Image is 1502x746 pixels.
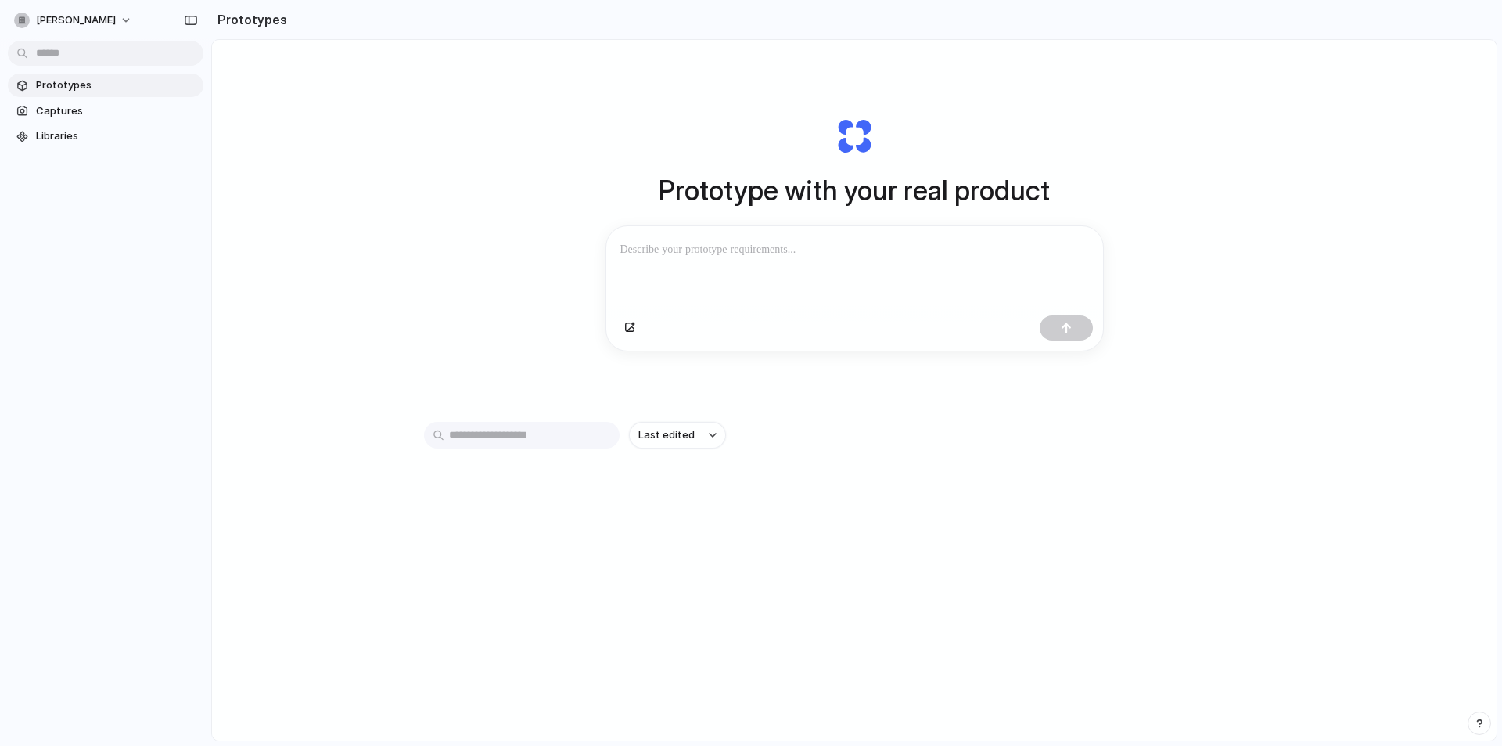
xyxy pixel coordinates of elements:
[8,74,203,97] a: Prototypes
[8,99,203,123] a: Captures
[36,77,197,93] span: Prototypes
[659,170,1050,211] h1: Prototype with your real product
[8,124,203,148] a: Libraries
[638,427,695,443] span: Last edited
[8,8,140,33] button: [PERSON_NAME]
[211,10,287,29] h2: Prototypes
[36,103,197,119] span: Captures
[36,13,116,28] span: [PERSON_NAME]
[36,128,197,144] span: Libraries
[629,422,726,449] button: Last edited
